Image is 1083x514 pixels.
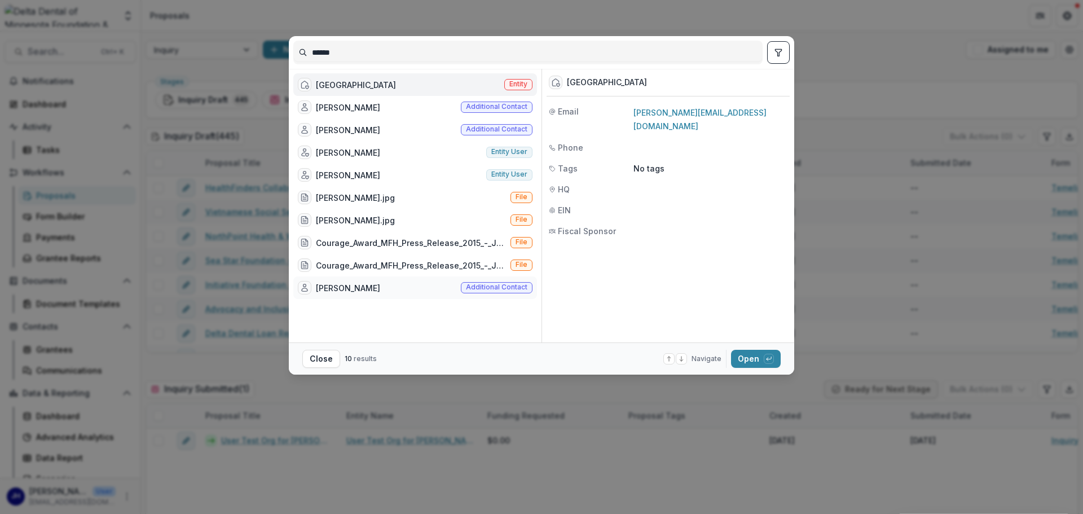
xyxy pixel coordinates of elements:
div: [PERSON_NAME] [316,282,380,294]
span: File [516,193,527,201]
span: File [516,238,527,246]
div: [GEOGRAPHIC_DATA] [567,78,647,87]
span: Additional contact [466,283,527,291]
span: Entity user [491,148,527,156]
span: File [516,216,527,223]
div: [PERSON_NAME].jpg [316,192,395,204]
div: [PERSON_NAME] [316,102,380,113]
span: EIN [558,204,571,216]
div: [PERSON_NAME] [316,124,380,136]
div: [GEOGRAPHIC_DATA] [316,79,396,91]
div: [PERSON_NAME].jpg [316,214,395,226]
span: Navigate [692,354,721,364]
div: [PERSON_NAME] [316,169,380,181]
div: Courage_Award_MFH_Press_Release_2015_-_Josh_Benson.pdf [316,260,506,271]
a: [PERSON_NAME][EMAIL_ADDRESS][DOMAIN_NAME] [633,108,767,131]
span: Email [558,106,579,117]
span: Entity user [491,170,527,178]
span: Entity [509,80,527,88]
span: Fiscal Sponsor [558,225,616,237]
span: Tags [558,162,578,174]
span: 10 [345,354,352,363]
span: Phone [558,142,583,153]
button: Open [731,350,781,368]
span: Additional contact [466,103,527,111]
span: results [354,354,377,363]
p: No tags [633,162,664,174]
button: toggle filters [767,41,790,64]
span: HQ [558,183,570,195]
div: [PERSON_NAME] [316,147,380,159]
span: File [516,261,527,269]
button: Close [302,350,340,368]
span: Additional contact [466,125,527,133]
div: Courage_Award_MFH_Press_Release_2015_-_Josh_Benson.pdf [316,237,506,249]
